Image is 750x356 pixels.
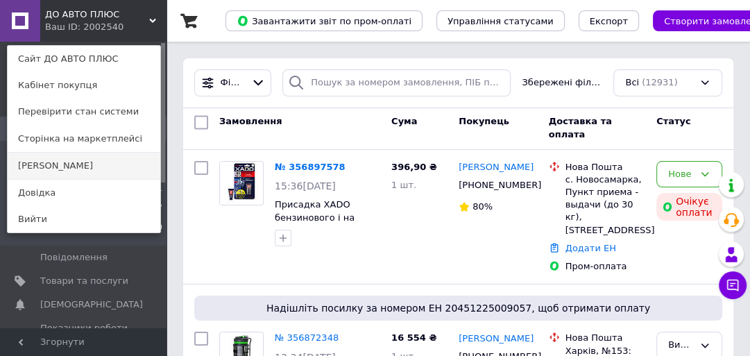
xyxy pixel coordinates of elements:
[275,162,346,172] a: № 356897578
[391,117,417,127] span: Cума
[45,21,103,33] div: Ваш ID: 2002540
[225,10,423,31] button: Завантажити звіт по пром-оплаті
[391,162,437,172] span: 396,90 ₴
[590,16,629,26] span: Експорт
[221,76,246,90] span: Фільтри
[642,77,678,87] span: (12931)
[391,180,416,190] span: 1 шт.
[459,117,509,127] span: Покупець
[8,153,160,179] a: [PERSON_NAME]
[40,251,108,264] span: Повідомлення
[456,176,529,194] div: [PHONE_NUMBER]
[565,173,645,237] div: с. Новосамарка, Пункт приема - выдачи (до 30 кг), [STREET_ADDRESS]
[219,161,264,205] a: Фото товару
[668,167,694,182] div: Нове
[40,275,128,287] span: Товари та послуги
[656,193,722,221] div: Очікує оплати
[8,72,160,99] a: Кабінет покупця
[40,322,128,347] span: Показники роботи компанії
[668,338,694,353] div: Виконано
[282,69,511,96] input: Пошук за номером замовлення, ПІБ покупця, номером телефону, Email, номером накладної
[220,162,263,205] img: Фото товару
[436,10,565,31] button: Управління статусами
[472,201,493,212] span: 80%
[275,332,339,343] a: № 356872348
[565,332,645,344] div: Нова Пошта
[219,117,282,127] span: Замовлення
[237,15,411,27] span: Завантажити звіт по пром-оплаті
[549,117,612,140] span: Доставка та оплата
[719,271,747,299] button: Чат з покупцем
[579,10,640,31] button: Експорт
[8,126,160,152] a: Сторінка на маркетплейсі
[391,332,436,343] span: 16 554 ₴
[40,298,143,311] span: [DEMOGRAPHIC_DATA]
[625,76,639,90] span: Всі
[8,180,160,206] a: Довідка
[459,332,534,346] a: [PERSON_NAME]
[565,161,645,173] div: Нова Пошта
[275,199,380,274] a: Присадка XADO бензинового і на зрідженому газі двигунів EX120 Ревіталізант туба 8мл XA 10335
[448,16,554,26] span: Управління статусами
[656,117,691,127] span: Статус
[565,243,616,253] a: Додати ЕН
[8,99,160,125] a: Перевірити стан системи
[200,301,717,315] span: Надішліть посилку за номером ЕН 20451225009057, щоб отримати оплату
[275,180,336,192] span: 15:36[DATE]
[8,46,160,72] a: Сайт ДО АВТО ПЛЮС
[459,161,534,174] a: [PERSON_NAME]
[45,8,149,21] span: ДО АВТО ПЛЮС
[522,76,602,90] span: Збережені фільтри:
[565,260,645,273] div: Пром-оплата
[8,206,160,232] a: Вийти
